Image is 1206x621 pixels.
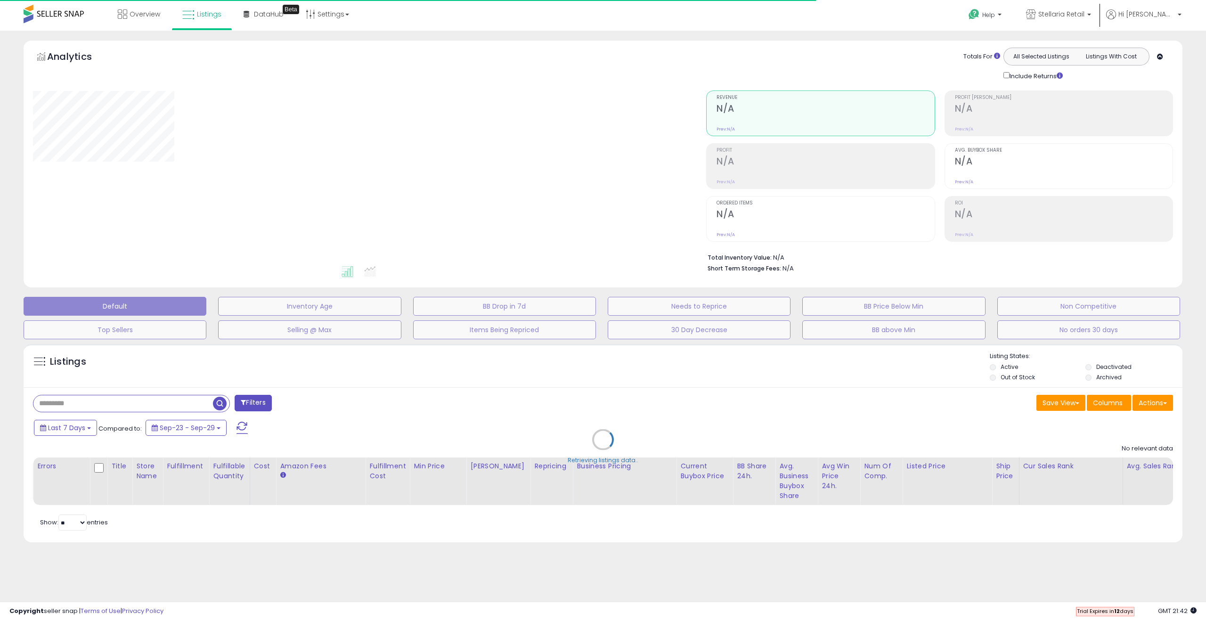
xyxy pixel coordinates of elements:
button: Items Being Repriced [413,320,596,339]
span: Revenue [717,95,934,100]
button: Inventory Age [218,297,401,316]
span: N/A [782,264,794,273]
div: Tooltip anchor [283,5,299,14]
h2: N/A [955,156,1173,169]
h2: N/A [955,209,1173,221]
small: Prev: N/A [955,126,973,132]
div: Retrieving listings data.. [568,456,638,465]
button: All Selected Listings [1006,50,1076,63]
div: Totals For [963,52,1000,61]
h2: N/A [717,103,934,116]
span: Stellaria Retail [1038,9,1084,19]
h5: Analytics [47,50,110,65]
span: Hi [PERSON_NAME] [1118,9,1175,19]
span: Avg. Buybox Share [955,148,1173,153]
small: Prev: N/A [955,179,973,185]
button: No orders 30 days [997,320,1180,339]
button: Non Competitive [997,297,1180,316]
span: DataHub [254,9,284,19]
b: Short Term Storage Fees: [708,264,781,272]
h2: N/A [717,156,934,169]
h2: N/A [955,103,1173,116]
button: BB above Min [802,320,985,339]
small: Prev: N/A [717,126,735,132]
span: Listings [197,9,221,19]
span: Ordered Items [717,201,934,206]
span: Profit [717,148,934,153]
button: Selling @ Max [218,320,401,339]
button: BB Price Below Min [802,297,985,316]
span: Overview [130,9,160,19]
button: Needs to Reprice [608,297,790,316]
small: Prev: N/A [717,179,735,185]
i: Get Help [968,8,980,20]
a: Hi [PERSON_NAME] [1106,9,1182,31]
h2: N/A [717,209,934,221]
button: Listings With Cost [1076,50,1146,63]
div: Include Returns [996,70,1074,81]
a: Help [961,1,1011,31]
small: Prev: N/A [955,232,973,237]
span: ROI [955,201,1173,206]
button: 30 Day Decrease [608,320,790,339]
button: BB Drop in 7d [413,297,596,316]
button: Default [24,297,206,316]
b: Total Inventory Value: [708,253,772,261]
li: N/A [708,251,1166,262]
button: Top Sellers [24,320,206,339]
span: Profit [PERSON_NAME] [955,95,1173,100]
small: Prev: N/A [717,232,735,237]
span: Help [982,11,995,19]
